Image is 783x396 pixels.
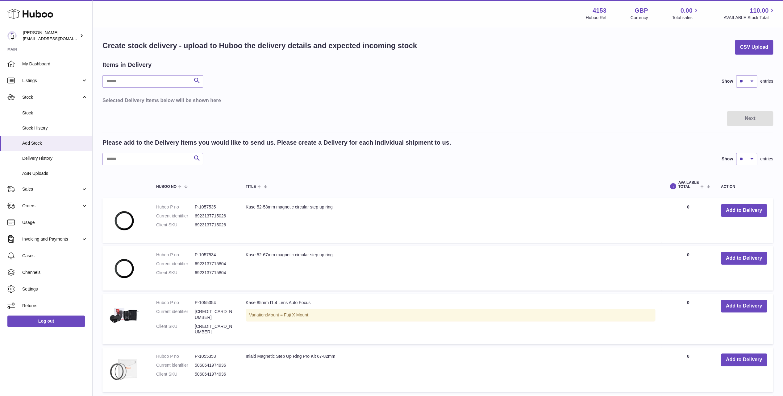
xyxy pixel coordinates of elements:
[22,110,88,116] span: Stock
[109,300,140,331] img: Kase 85mm f1.4 Lens Auto Focus
[195,204,233,210] dd: P-1057535
[586,15,606,21] div: Huboo Ref
[721,185,767,189] div: Action
[156,185,177,189] span: Huboo no
[239,246,661,291] td: Kase 52-67mm magnetic circular step up ring
[109,353,140,384] img: Inlaid Magnetic Step Up Ring Pro Kit 67-82mm
[246,309,655,321] div: Variation:
[156,324,195,335] dt: Client SKU
[156,353,195,359] dt: Huboo P no
[721,252,767,265] button: Add to Delivery
[7,316,85,327] a: Log out
[195,213,233,219] dd: 6923137715026
[681,6,693,15] span: 0.00
[156,309,195,320] dt: Current identifier
[735,40,773,55] button: CSV Upload
[593,6,606,15] strong: 4153
[23,36,91,41] span: [EMAIL_ADDRESS][DOMAIN_NAME]
[22,303,88,309] span: Returns
[722,78,733,84] label: Show
[195,270,233,276] dd: 6923137715804
[156,362,195,368] dt: Current identifier
[102,41,417,51] h1: Create stock delivery - upload to Huboo the delivery details and expected incoming stock
[195,309,233,320] dd: [CREDIT_CARD_NUMBER]
[195,362,233,368] dd: 5060641974936
[102,97,773,104] h3: Selected Delivery items below will be shown here
[672,6,699,21] a: 0.00 Total sales
[239,347,661,392] td: Inlaid Magnetic Step Up Ring Pro Kit 67-82mm
[721,300,767,312] button: Add to Delivery
[156,300,195,306] dt: Huboo P no
[195,300,233,306] dd: P-1055354
[661,246,714,291] td: 0
[22,78,81,84] span: Listings
[22,220,88,225] span: Usage
[102,61,152,69] h2: Items in Delivery
[109,252,140,283] img: Kase 52-67mm magnetic circular step up ring
[721,204,767,217] button: Add to Delivery
[195,353,233,359] dd: P-1055353
[7,31,17,40] img: sales@kasefilters.com
[195,324,233,335] dd: [CREDIT_CARD_NUMBER]
[750,6,768,15] span: 110.00
[723,6,776,21] a: 110.00 AVAILABLE Stock Total
[156,222,195,228] dt: Client SKU
[661,294,714,344] td: 0
[22,286,88,292] span: Settings
[156,204,195,210] dt: Huboo P no
[195,261,233,267] dd: 6923137715804
[195,252,233,258] dd: P-1057534
[22,125,88,131] span: Stock History
[109,204,140,235] img: Kase 52-58mm magnetic circular step up ring
[723,15,776,21] span: AVAILABLE Stock Total
[102,138,451,147] h2: Please add to the Delivery items you would like to send us. Please create a Delivery for each ind...
[672,15,699,21] span: Total sales
[239,294,661,344] td: Kase 85mm f1.4 Lens Auto Focus
[22,253,88,259] span: Cases
[156,371,195,377] dt: Client SKU
[195,371,233,377] dd: 5060641974936
[661,347,714,392] td: 0
[156,261,195,267] dt: Current identifier
[246,185,256,189] span: Title
[22,171,88,176] span: ASN Uploads
[22,61,88,67] span: My Dashboard
[22,155,88,161] span: Delivery History
[22,186,81,192] span: Sales
[661,198,714,243] td: 0
[760,156,773,162] span: entries
[760,78,773,84] span: entries
[635,6,648,15] strong: GBP
[22,140,88,146] span: Add Stock
[678,181,699,189] span: AVAILABLE Total
[631,15,648,21] div: Currency
[722,156,733,162] label: Show
[195,222,233,228] dd: 6923137715026
[156,213,195,219] dt: Current identifier
[721,353,767,366] button: Add to Delivery
[239,198,661,243] td: Kase 52-58mm magnetic circular step up ring
[267,312,309,317] span: Mount = Fuji X Mount;
[22,236,81,242] span: Invoicing and Payments
[22,203,81,209] span: Orders
[156,270,195,276] dt: Client SKU
[156,252,195,258] dt: Huboo P no
[22,270,88,275] span: Channels
[22,94,81,100] span: Stock
[23,30,78,42] div: [PERSON_NAME]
